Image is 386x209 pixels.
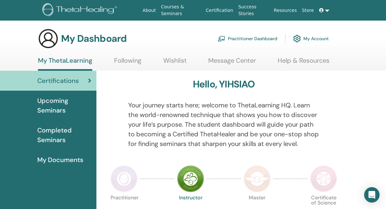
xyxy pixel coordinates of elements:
[236,1,271,20] a: Success Stories
[218,32,277,46] a: Practitioner Dashboard
[37,155,83,165] span: My Documents
[37,125,91,145] span: Completed Seminars
[128,100,320,149] p: Your journey starts here; welcome to ThetaLearning HQ. Learn the world-renowned technique that sh...
[271,5,300,16] a: Resources
[193,78,255,90] h3: Hello, YIHSIAO
[310,165,337,192] img: Certificate of Science
[114,57,141,69] a: Following
[37,76,79,86] span: Certifications
[364,187,380,203] div: Open Intercom Messenger
[140,5,158,16] a: About
[37,96,91,115] span: Upcoming Seminars
[300,5,317,16] a: Store
[244,165,271,192] img: Master
[38,28,58,49] img: generic-user-icon.jpg
[293,32,329,46] a: My Account
[38,57,92,71] a: My ThetaLearning
[61,33,127,44] h3: My Dashboard
[293,33,301,44] img: cog.svg
[158,1,203,20] a: Courses & Seminars
[278,57,329,69] a: Help & Resources
[218,36,225,41] img: chalkboard-teacher.svg
[208,57,256,69] a: Message Center
[203,5,236,16] a: Certification
[177,165,204,192] img: Instructor
[42,3,119,18] img: logo.png
[111,165,138,192] img: Practitioner
[163,57,187,69] a: Wishlist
